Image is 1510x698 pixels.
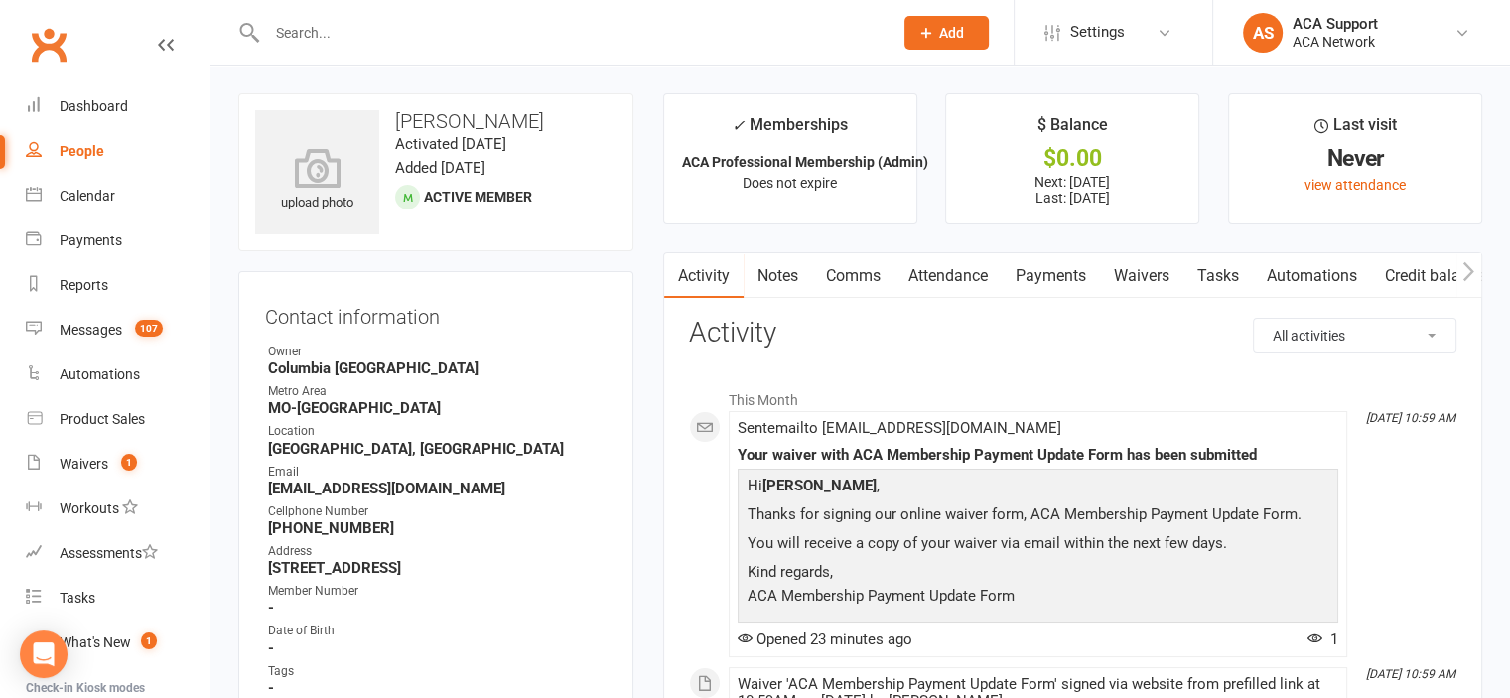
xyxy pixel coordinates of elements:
[26,531,209,576] a: Assessments
[268,463,607,482] div: Email
[964,148,1180,169] div: $0.00
[60,98,128,114] div: Dashboard
[812,253,894,299] a: Comms
[1070,10,1125,55] span: Settings
[255,110,617,132] h3: [PERSON_NAME]
[60,634,131,650] div: What's New
[268,559,607,577] strong: [STREET_ADDRESS]
[743,531,1333,560] p: You will receive a copy of your waiver via email within the next few days.
[682,154,928,170] strong: ACA Professional Membership (Admin)
[268,359,607,377] strong: Columbia [GEOGRAPHIC_DATA]
[744,253,812,299] a: Notes
[261,19,879,47] input: Search...
[268,382,607,401] div: Metro Area
[732,116,745,135] i: ✓
[60,411,145,427] div: Product Sales
[26,84,209,129] a: Dashboard
[1253,253,1371,299] a: Automations
[268,440,607,458] strong: [GEOGRAPHIC_DATA], [GEOGRAPHIC_DATA]
[26,218,209,263] a: Payments
[268,502,607,521] div: Cellphone Number
[395,135,506,153] time: Activated [DATE]
[743,474,1333,502] p: Hi ,
[939,25,964,41] span: Add
[268,639,607,657] strong: -
[395,159,485,177] time: Added [DATE]
[964,174,1180,206] p: Next: [DATE] Last: [DATE]
[60,545,158,561] div: Assessments
[1183,253,1253,299] a: Tasks
[26,576,209,621] a: Tasks
[268,542,607,561] div: Address
[268,399,607,417] strong: MO-[GEOGRAPHIC_DATA]
[24,20,73,70] a: Clubworx
[26,308,209,352] a: Messages 107
[268,422,607,441] div: Location
[60,456,108,472] div: Waivers
[60,188,115,204] div: Calendar
[268,582,607,601] div: Member Number
[141,632,157,649] span: 1
[60,277,108,293] div: Reports
[1293,15,1378,33] div: ACA Support
[1366,411,1455,425] i: [DATE] 10:59 AM
[135,320,163,337] span: 107
[689,318,1456,349] h3: Activity
[1307,630,1338,648] span: 1
[424,189,532,205] span: Active member
[894,253,1002,299] a: Attendance
[60,143,104,159] div: People
[26,263,209,308] a: Reports
[60,500,119,516] div: Workouts
[1314,112,1397,148] div: Last visit
[268,519,607,537] strong: [PHONE_NUMBER]
[762,477,877,494] strong: [PERSON_NAME]
[743,502,1333,531] p: Thanks for signing our online waiver form, ACA Membership Payment Update Form.
[743,560,1333,613] p: Kind regards, ACA Membership Payment Update Form
[743,175,837,191] span: Does not expire
[738,419,1061,437] span: Sent email to [EMAIL_ADDRESS][DOMAIN_NAME]
[1371,253,1499,299] a: Credit balance
[60,232,122,248] div: Payments
[60,366,140,382] div: Automations
[60,590,95,606] div: Tasks
[26,442,209,487] a: Waivers 1
[689,379,1456,411] li: This Month
[1243,13,1283,53] div: AS
[1100,253,1183,299] a: Waivers
[732,112,848,149] div: Memberships
[268,662,607,681] div: Tags
[60,322,122,338] div: Messages
[26,352,209,397] a: Automations
[121,454,137,471] span: 1
[1037,112,1108,148] div: $ Balance
[26,174,209,218] a: Calendar
[738,447,1338,464] div: Your waiver with ACA Membership Payment Update Form has been submitted
[268,480,607,497] strong: [EMAIL_ADDRESS][DOMAIN_NAME]
[26,487,209,531] a: Workouts
[265,298,607,328] h3: Contact information
[664,253,744,299] a: Activity
[268,599,607,617] strong: -
[1293,33,1378,51] div: ACA Network
[1304,177,1406,193] a: view attendance
[738,630,912,648] span: Opened 23 minutes ago
[268,343,607,361] div: Owner
[1366,667,1455,681] i: [DATE] 10:59 AM
[904,16,989,50] button: Add
[255,148,379,213] div: upload photo
[1247,148,1463,169] div: Never
[26,397,209,442] a: Product Sales
[1002,253,1100,299] a: Payments
[26,621,209,665] a: What's New1
[20,630,68,678] div: Open Intercom Messenger
[26,129,209,174] a: People
[268,622,607,640] div: Date of Birth
[268,679,607,697] strong: -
